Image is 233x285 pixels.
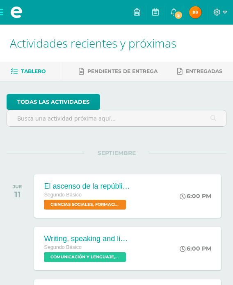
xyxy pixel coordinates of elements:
[174,11,183,20] span: 5
[186,68,222,74] span: Entregadas
[13,189,22,199] div: 11
[7,110,226,126] input: Busca una actividad próxima aquí...
[44,192,82,198] span: Segundo Básico
[189,6,201,18] img: dae9738f873aa1ed354f6f623e778974.png
[21,68,46,74] span: Tablero
[44,244,82,250] span: Segundo Básico
[13,184,22,189] div: JUE
[7,94,100,110] a: todas las Actividades
[44,200,126,210] span: CIENCIAS SOCIALES, FORMACIÓN CIUDADANA E INTERCULTURALIDAD 'Sección B'
[177,65,222,78] a: Entregadas
[87,68,158,74] span: Pendientes de entrega
[180,245,211,252] div: 6:00 PM
[44,252,126,262] span: COMUNICACIÓN Y LENGUAJE, IDIOMA EXTRANJERO 'Sección B'
[85,149,149,157] span: SEPTIEMBRE
[180,192,211,200] div: 6:00 PM
[79,65,158,78] a: Pendientes de entrega
[44,182,130,191] div: El ascenso de la república romana
[44,235,130,243] div: Writing, speaking and listening.
[11,65,46,78] a: Tablero
[10,35,176,51] span: Actividades recientes y próximas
